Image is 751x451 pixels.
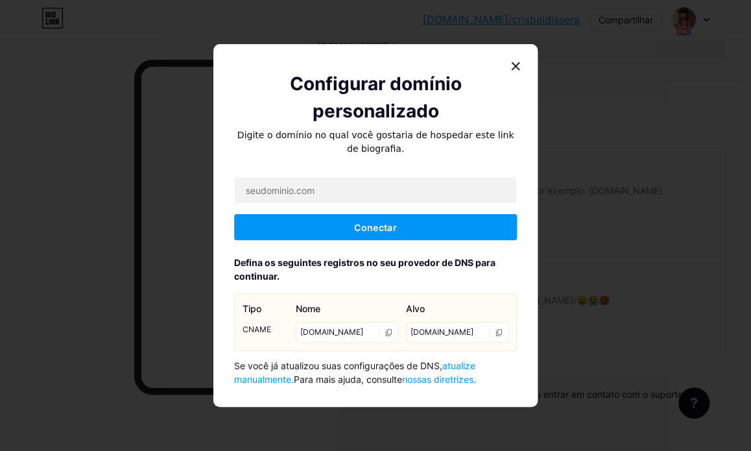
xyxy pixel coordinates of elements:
[243,324,271,334] font: CNAME
[243,303,261,314] font: Tipo
[234,360,442,371] font: Se você já atualizou suas configurações de DNS,
[234,214,517,240] button: Conectar
[411,327,473,337] font: [DOMAIN_NAME]
[402,374,476,385] a: nossas diretrizes.
[406,303,425,314] font: Alvo
[300,327,363,337] font: [DOMAIN_NAME]
[290,73,462,122] font: Configurar domínio personalizado
[237,130,514,154] font: Digite o domínio no qual você gostaria de hospedar este link de biografia.
[294,374,402,385] font: Para mais ajuda, consulte
[234,257,495,282] font: Defina os seguintes registros no seu provedor de DNS para continuar.
[296,303,320,314] font: Nome
[235,177,516,203] input: seudominio.com
[354,222,397,233] font: Conectar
